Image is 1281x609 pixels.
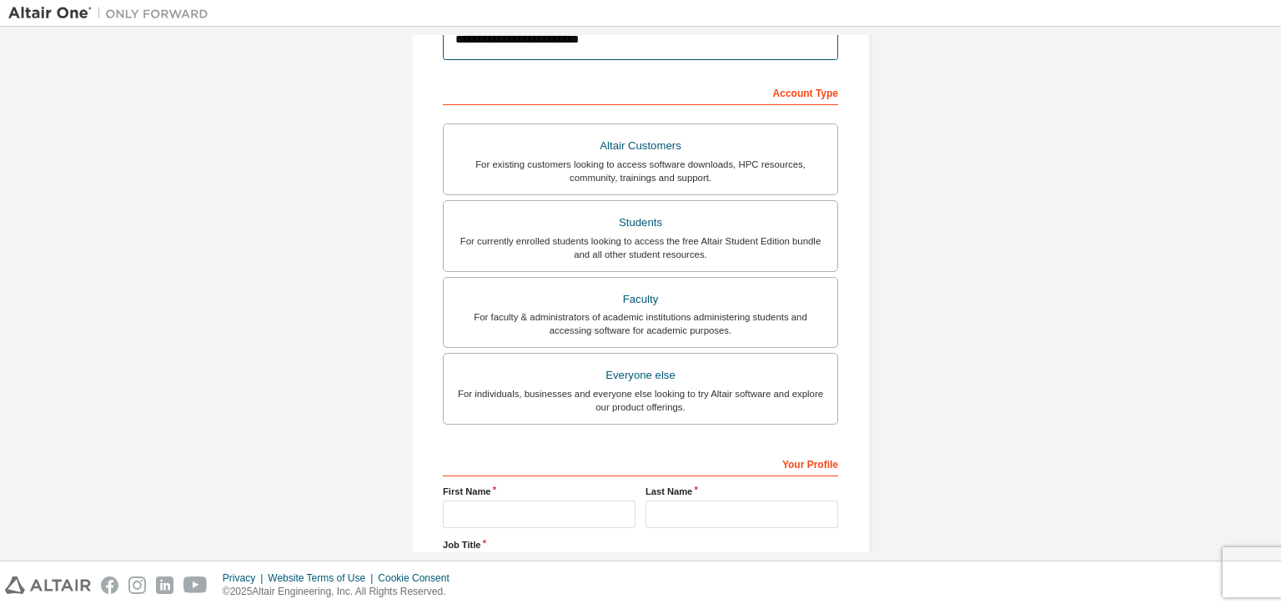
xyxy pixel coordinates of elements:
img: linkedin.svg [156,576,173,594]
div: For faculty & administrators of academic institutions administering students and accessing softwa... [454,310,827,337]
img: instagram.svg [128,576,146,594]
p: © 2025 Altair Engineering, Inc. All Rights Reserved. [223,585,460,599]
label: First Name [443,485,635,498]
div: Account Type [443,78,838,105]
div: Faculty [454,288,827,311]
div: For existing customers looking to access software downloads, HPC resources, community, trainings ... [454,158,827,184]
div: For currently enrolled students looking to access the free Altair Student Edition bundle and all ... [454,234,827,261]
div: Altair Customers [454,134,827,158]
div: Everyone else [454,364,827,387]
label: Last Name [646,485,838,498]
div: Cookie Consent [378,571,459,585]
div: Your Profile [443,450,838,476]
img: altair_logo.svg [5,576,91,594]
div: Students [454,211,827,234]
img: youtube.svg [183,576,208,594]
div: Privacy [223,571,268,585]
div: Website Terms of Use [268,571,378,585]
div: For individuals, businesses and everyone else looking to try Altair software and explore our prod... [454,387,827,414]
label: Job Title [443,538,838,551]
img: facebook.svg [101,576,118,594]
img: Altair One [8,5,217,22]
